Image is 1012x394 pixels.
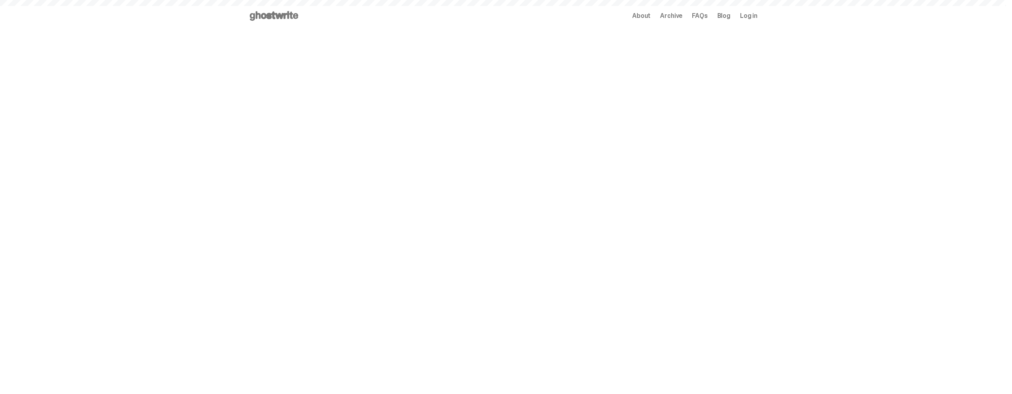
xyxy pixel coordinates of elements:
[692,13,707,19] a: FAQs
[740,13,758,19] a: Log in
[660,13,682,19] a: Archive
[717,13,730,19] a: Blog
[632,13,651,19] a: About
